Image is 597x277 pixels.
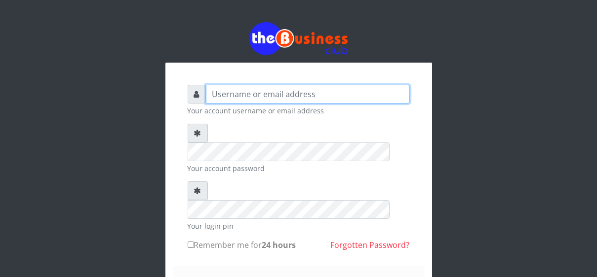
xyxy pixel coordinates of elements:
small: Your account username or email address [188,105,410,116]
input: Username or email address [206,85,410,104]
a: Forgotten Password? [331,240,410,250]
small: Your login pin [188,221,410,231]
label: Remember me for [188,239,296,251]
b: 24 hours [262,240,296,250]
input: Remember me for24 hours [188,242,194,248]
small: Your account password [188,163,410,173]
